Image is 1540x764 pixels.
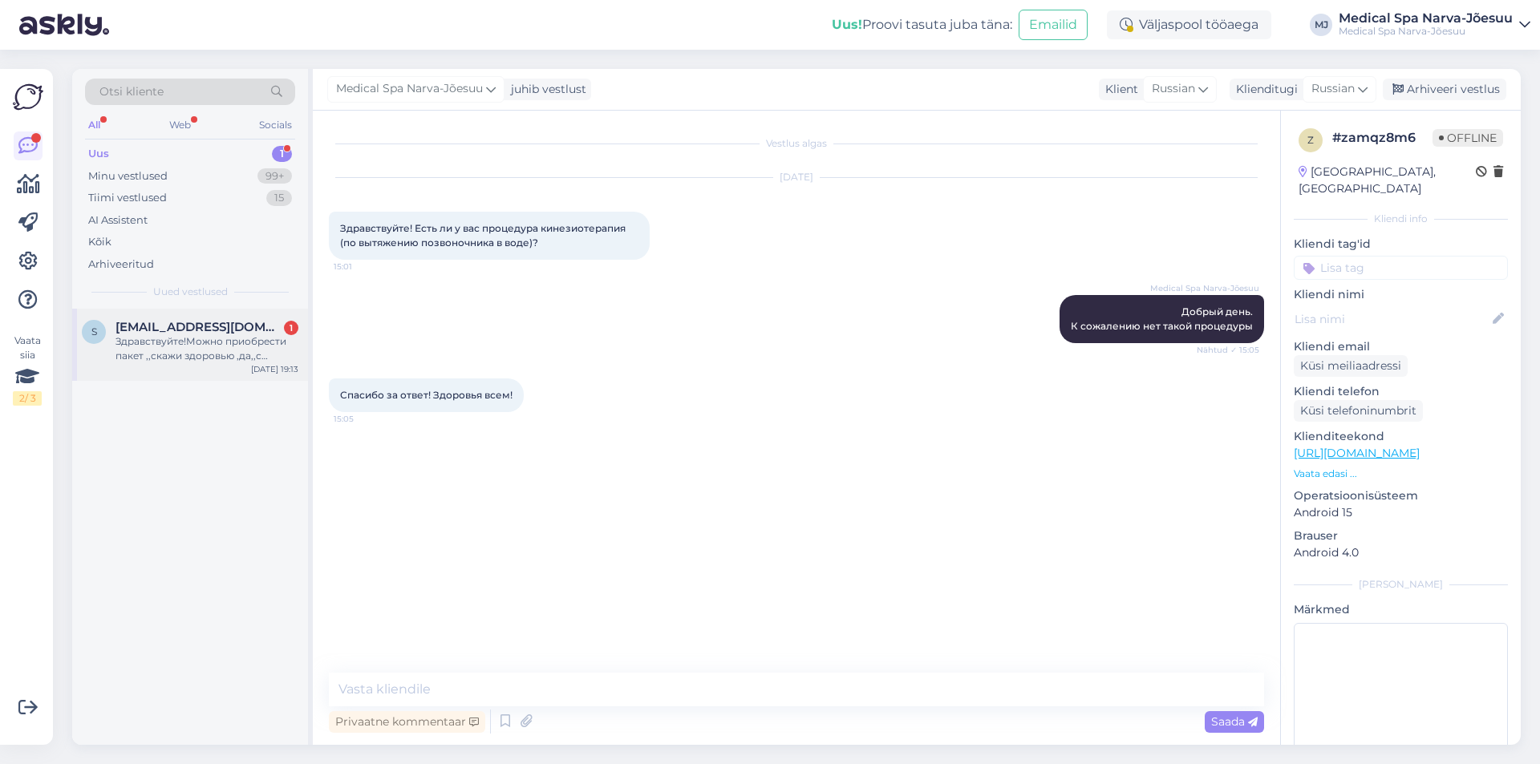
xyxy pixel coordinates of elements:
[1339,25,1513,38] div: Medical Spa Narva-Jõesuu
[1197,344,1259,356] span: Nähtud ✓ 15:05
[1294,428,1508,445] p: Klienditeekond
[256,115,295,135] div: Socials
[340,389,513,401] span: Спасибо за ответ! Здоровья всем!
[1307,134,1314,146] span: z
[1294,400,1423,422] div: Küsi telefoninumbrit
[88,212,148,228] div: AI Assistent
[1294,212,1508,226] div: Kliendi info
[334,261,394,273] span: 15:01
[1295,310,1489,328] input: Lisa nimi
[13,333,42,406] div: Vaata siia
[272,146,292,162] div: 1
[340,222,628,249] span: Здравствуйте! Есть ли у вас процедура кинезиотерапия (по вытяжению позвоночника в воде)?
[88,190,167,206] div: Tiimi vestlused
[505,81,586,98] div: juhib vestlust
[832,17,862,32] b: Uus!
[336,80,483,98] span: Medical Spa Narva-Jõesuu
[1294,236,1508,253] p: Kliendi tag'id
[1294,355,1408,377] div: Küsi meiliaadressi
[88,234,111,250] div: Kõik
[329,170,1264,184] div: [DATE]
[1339,12,1513,25] div: Medical Spa Narva-Jõesuu
[1294,577,1508,592] div: [PERSON_NAME]
[1294,504,1508,521] p: Android 15
[1332,128,1433,148] div: # zamqz8m6
[88,146,109,162] div: Uus
[1294,528,1508,544] p: Brauser
[832,15,1012,34] div: Proovi tasuta juba täna:
[115,320,282,334] span: saklein@mail.ru
[13,391,42,406] div: 2 / 3
[1310,14,1332,36] div: MJ
[1383,79,1506,100] div: Arhiveeri vestlus
[1433,129,1503,147] span: Offline
[1211,714,1258,729] span: Saada
[257,168,292,184] div: 99+
[1099,81,1138,98] div: Klient
[1294,544,1508,561] p: Android 4.0
[1339,12,1530,38] a: Medical Spa Narva-JõesuuMedical Spa Narva-Jõesuu
[88,257,154,273] div: Arhiveeritud
[99,83,164,100] span: Otsi kliente
[88,168,168,184] div: Minu vestlused
[329,711,485,733] div: Privaatne kommentaar
[1294,467,1508,481] p: Vaata edasi ...
[91,325,97,338] span: s
[1311,80,1355,98] span: Russian
[1294,446,1420,460] a: [URL][DOMAIN_NAME]
[1230,81,1298,98] div: Klienditugi
[1294,601,1508,618] p: Märkmed
[153,285,228,299] span: Uued vestlused
[1294,383,1508,400] p: Kliendi telefon
[1107,10,1271,39] div: Väljaspool tööaega
[1152,80,1195,98] span: Russian
[284,321,298,335] div: 1
[1294,286,1508,303] p: Kliendi nimi
[329,136,1264,151] div: Vestlus algas
[1294,338,1508,355] p: Kliendi email
[1294,256,1508,280] input: Lisa tag
[115,334,298,363] div: Здравствуйте!Можно приобрести пакет ,,скажи здоровью ,да,,с открытой датой?или надо определенные ...
[166,115,194,135] div: Web
[1019,10,1088,40] button: Emailid
[85,115,103,135] div: All
[266,190,292,206] div: 15
[251,363,298,375] div: [DATE] 19:13
[1294,487,1508,504] p: Operatsioonisüsteem
[1299,164,1476,197] div: [GEOGRAPHIC_DATA], [GEOGRAPHIC_DATA]
[334,413,394,425] span: 15:05
[13,82,43,112] img: Askly Logo
[1150,282,1259,294] span: Medical Spa Narva-Jõesuu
